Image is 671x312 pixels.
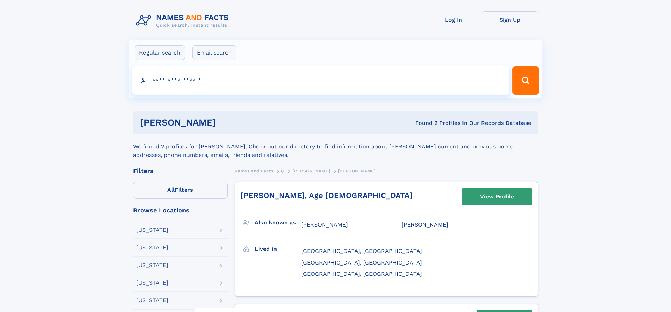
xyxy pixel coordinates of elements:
div: Browse Locations [133,207,228,214]
div: Found 2 Profiles In Our Records Database [316,119,531,127]
div: We found 2 profiles for [PERSON_NAME]. Check out our directory to find information about [PERSON_... [133,134,538,159]
a: Sign Up [482,11,538,28]
div: [US_STATE] [136,298,168,303]
a: Names and Facts [235,166,273,175]
div: View Profile [480,189,514,205]
div: [US_STATE] [136,245,168,250]
label: Regular search [135,45,185,60]
a: [PERSON_NAME] [292,166,330,175]
span: [PERSON_NAME] [301,221,348,228]
span: [GEOGRAPHIC_DATA], [GEOGRAPHIC_DATA] [301,270,422,277]
h1: [PERSON_NAME] [140,118,316,127]
img: Logo Names and Facts [133,11,235,30]
input: search input [132,66,510,95]
a: Log In [425,11,482,28]
span: [PERSON_NAME] [402,221,448,228]
h3: Lived in [255,243,301,255]
div: [US_STATE] [136,227,168,233]
button: Search Button [512,66,539,95]
label: Filters [133,182,228,199]
div: Filters [133,168,228,174]
div: [US_STATE] [136,280,168,286]
div: [US_STATE] [136,262,168,268]
span: [PERSON_NAME] [338,168,376,173]
span: [GEOGRAPHIC_DATA], [GEOGRAPHIC_DATA] [301,259,422,266]
a: Q [281,166,285,175]
h3: Also known as [255,217,301,229]
a: [PERSON_NAME], Age [DEMOGRAPHIC_DATA] [241,191,412,200]
span: All [167,186,175,193]
span: Q [281,168,285,173]
span: [GEOGRAPHIC_DATA], [GEOGRAPHIC_DATA] [301,248,422,254]
label: Email search [192,45,236,60]
span: [PERSON_NAME] [292,168,330,173]
a: View Profile [462,188,532,205]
